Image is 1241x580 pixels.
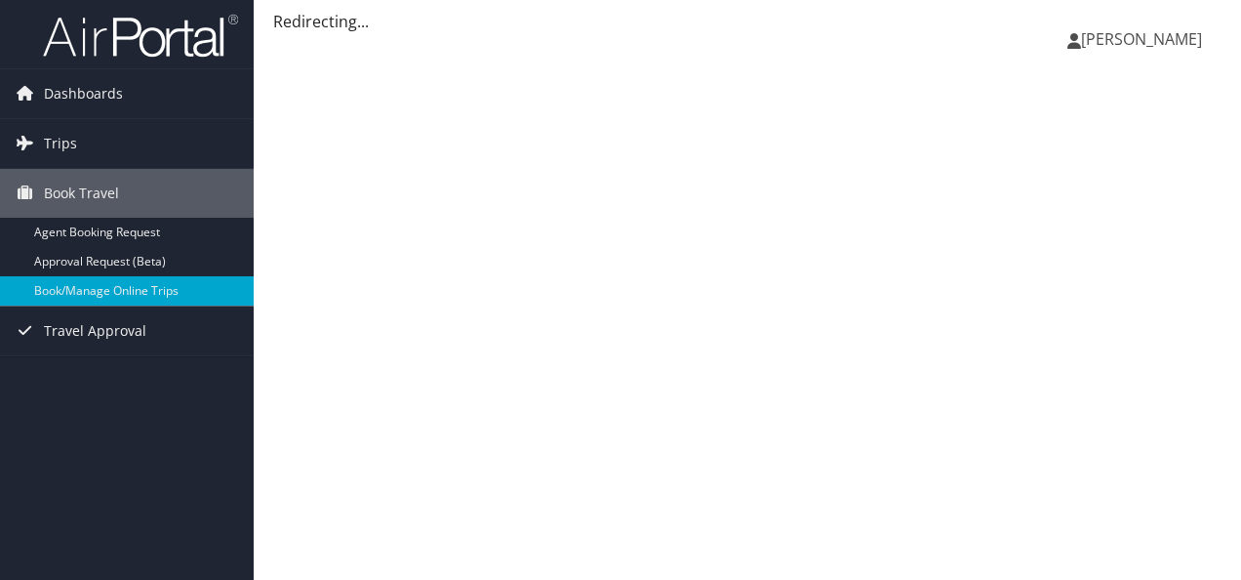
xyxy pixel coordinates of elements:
a: [PERSON_NAME] [1067,10,1221,68]
span: Travel Approval [44,307,146,355]
span: Book Travel [44,169,119,218]
div: Redirecting... [273,10,1221,33]
img: airportal-logo.png [43,13,238,59]
span: Dashboards [44,69,123,118]
span: Trips [44,119,77,168]
span: [PERSON_NAME] [1081,28,1202,50]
